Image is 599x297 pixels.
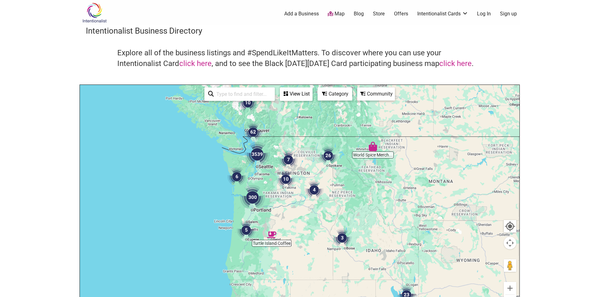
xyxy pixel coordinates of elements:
[504,237,516,249] button: Map camera controls
[504,259,516,272] button: Drag Pegman onto the map to open Street View
[237,221,256,239] div: 5
[373,10,385,17] a: Store
[240,185,265,210] div: 300
[439,59,472,68] a: click here
[318,87,352,101] div: Filter by category
[179,59,212,68] a: click here
[328,10,345,18] a: Map
[504,282,516,294] button: Zoom in
[204,87,275,101] div: Type to search and filter
[86,25,513,36] h3: Intentionalist Business Directory
[305,180,324,199] div: 4
[358,88,394,100] div: Community
[279,150,298,169] div: 7
[394,10,408,17] a: Offers
[244,123,263,141] div: 62
[318,88,352,100] div: Category
[354,10,364,17] a: Blog
[284,10,319,17] a: Add a Business
[280,87,313,101] div: See a list of the visible businesses
[368,142,378,151] div: World Spice Merchants
[333,228,352,247] div: 3
[319,146,338,165] div: 26
[276,170,295,189] div: 10
[245,142,270,167] div: 3539
[227,167,246,186] div: 6
[214,88,271,100] input: Type to find and filter...
[357,87,395,101] div: Filter by Community
[500,10,517,17] a: Sign up
[417,10,468,17] a: Intentionalist Cards
[280,88,312,100] div: View List
[477,10,491,17] a: Log In
[80,3,109,23] img: Intentionalist
[117,48,482,69] h4: Explore all of the business listings and #SpendLikeItMatters. To discover where you can use your ...
[504,220,516,233] button: Your Location
[267,230,276,239] div: Turtle Island Coffee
